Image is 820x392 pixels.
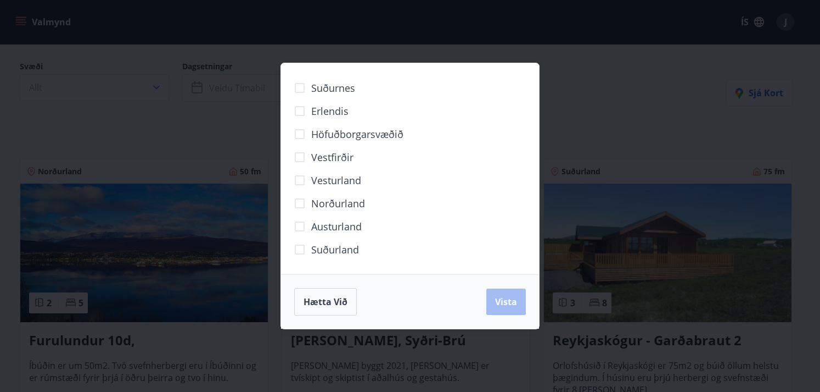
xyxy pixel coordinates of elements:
[311,104,349,118] span: Erlendis
[311,219,362,234] span: Austurland
[311,242,359,257] span: Suðurland
[311,150,353,164] span: Vestfirðir
[311,173,361,187] span: Vesturland
[311,81,355,95] span: Suðurnes
[311,127,403,141] span: Höfuðborgarsvæðið
[311,196,365,211] span: Norðurland
[304,296,347,308] span: Hætta við
[294,288,357,316] button: Hætta við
